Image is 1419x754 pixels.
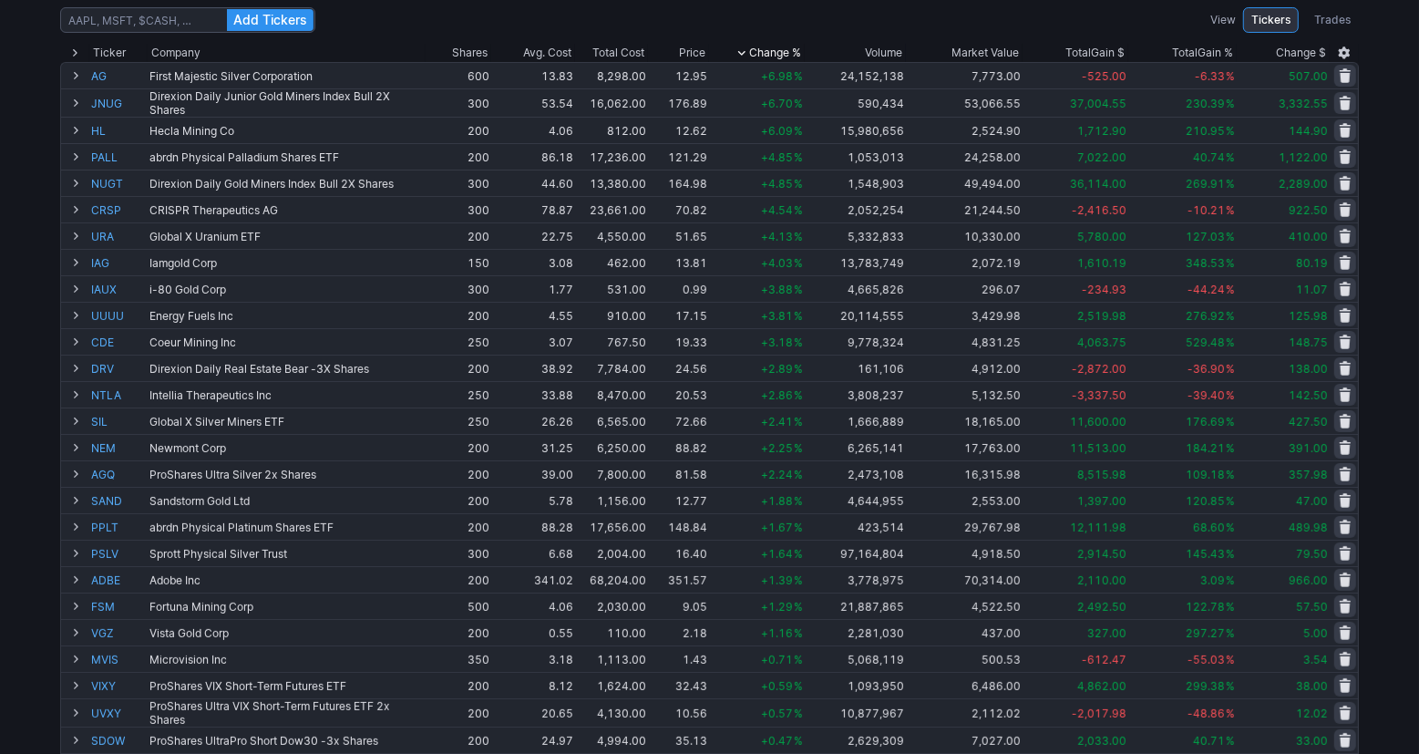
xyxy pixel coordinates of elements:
span: 507.00 [1289,69,1328,83]
td: 423,514 [805,513,907,540]
span: Change $ [1276,44,1326,62]
div: Volume [865,44,902,62]
span: % [1226,256,1235,270]
td: 33.88 [491,381,575,408]
td: 10,330.00 [906,222,1023,249]
span: % [794,415,803,429]
div: Gain $ [1065,44,1125,62]
td: 16,062.00 [575,88,648,117]
span: 3,332.55 [1279,97,1328,110]
td: 13.83 [491,62,575,88]
span: 357.98 [1289,468,1328,481]
span: 176.69 [1186,415,1225,429]
td: 5,332,833 [805,222,907,249]
td: 17,656.00 [575,513,648,540]
span: +3.81 [761,309,793,323]
span: 142.50 [1289,388,1328,402]
td: 6,565.00 [575,408,648,434]
span: 391.00 [1289,441,1328,455]
td: 300 [426,88,491,117]
span: 68.60 [1193,521,1225,534]
span: 11.07 [1296,283,1328,296]
td: 341.02 [491,566,575,593]
td: 200 [426,460,491,487]
td: 53,066.55 [906,88,1023,117]
span: Total [1065,44,1091,62]
td: 53.54 [491,88,575,117]
td: 6,250.00 [575,434,648,460]
span: 8,515.98 [1077,468,1126,481]
span: Market Value [951,44,1019,62]
div: i-80 Gold Corp [149,283,424,296]
td: 3,429.98 [906,302,1023,328]
td: 97,164,804 [805,540,907,566]
td: 462.00 [575,249,648,275]
td: 296.07 [906,275,1023,302]
td: 4,665,826 [805,275,907,302]
td: 20,114,555 [805,302,907,328]
td: 38.92 [491,355,575,381]
span: +2.41 [761,415,793,429]
td: 150 [426,249,491,275]
td: 2,524.90 [906,117,1023,143]
button: Add Tickers [227,9,314,31]
td: 5,132.50 [906,381,1023,408]
span: % [1226,521,1235,534]
span: % [1226,468,1235,481]
span: % [1226,388,1235,402]
td: 1,156.00 [575,487,648,513]
td: 20.53 [648,381,709,408]
div: Global X Silver Miners ETF [149,415,424,429]
td: 121.29 [648,143,709,170]
td: 39.00 [491,460,575,487]
div: Direxion Daily Junior Gold Miners Index Bull 2X Shares [149,89,424,117]
td: 23,661.00 [575,196,648,222]
span: +4.54 [761,203,793,217]
div: Iamgold Corp [149,256,424,270]
a: DRV [91,356,146,381]
td: 88.82 [648,434,709,460]
td: 15,980,656 [805,117,907,143]
span: +4.03 [761,256,793,270]
span: +1.88 [761,494,793,508]
span: % [1226,309,1235,323]
span: % [1226,441,1235,455]
td: 6.68 [491,540,575,566]
span: % [794,256,803,270]
span: % [794,336,803,349]
td: 531.00 [575,275,648,302]
div: ProShares Ultra Silver 2x Shares [149,468,424,481]
div: Intellia Therapeutics Inc [149,388,424,402]
span: % [1226,230,1235,243]
div: Total Cost [592,44,644,62]
td: 2,473,108 [805,460,907,487]
span: % [794,494,803,508]
div: abrdn Physical Platinum Shares ETF [149,521,424,534]
a: UVXY [91,699,146,727]
td: 6,265,141 [805,434,907,460]
td: 300 [426,196,491,222]
div: Expand All [60,44,89,62]
span: 47.00 [1296,494,1328,508]
div: Global X Uranium ETF [149,230,424,243]
span: 5,780.00 [1077,230,1126,243]
span: 2,519.98 [1077,309,1126,323]
td: 1,548,903 [805,170,907,196]
td: 250 [426,408,491,434]
td: 4.55 [491,302,575,328]
td: 9,778,324 [805,328,907,355]
td: 21,244.50 [906,196,1023,222]
span: 922.50 [1289,203,1328,217]
span: 109.18 [1186,468,1225,481]
span: % [1226,547,1235,561]
span: Tickers [1251,11,1290,29]
td: 4,918.50 [906,540,1023,566]
div: Direxion Daily Gold Miners Index Bull 2X Shares [149,177,424,191]
span: 2,914.50 [1077,547,1126,561]
td: 351.57 [648,566,709,593]
td: 200 [426,222,491,249]
div: Sandstorm Gold Ltd [149,494,424,508]
span: 348.53 [1186,256,1225,270]
span: % [794,124,803,138]
td: 250 [426,381,491,408]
